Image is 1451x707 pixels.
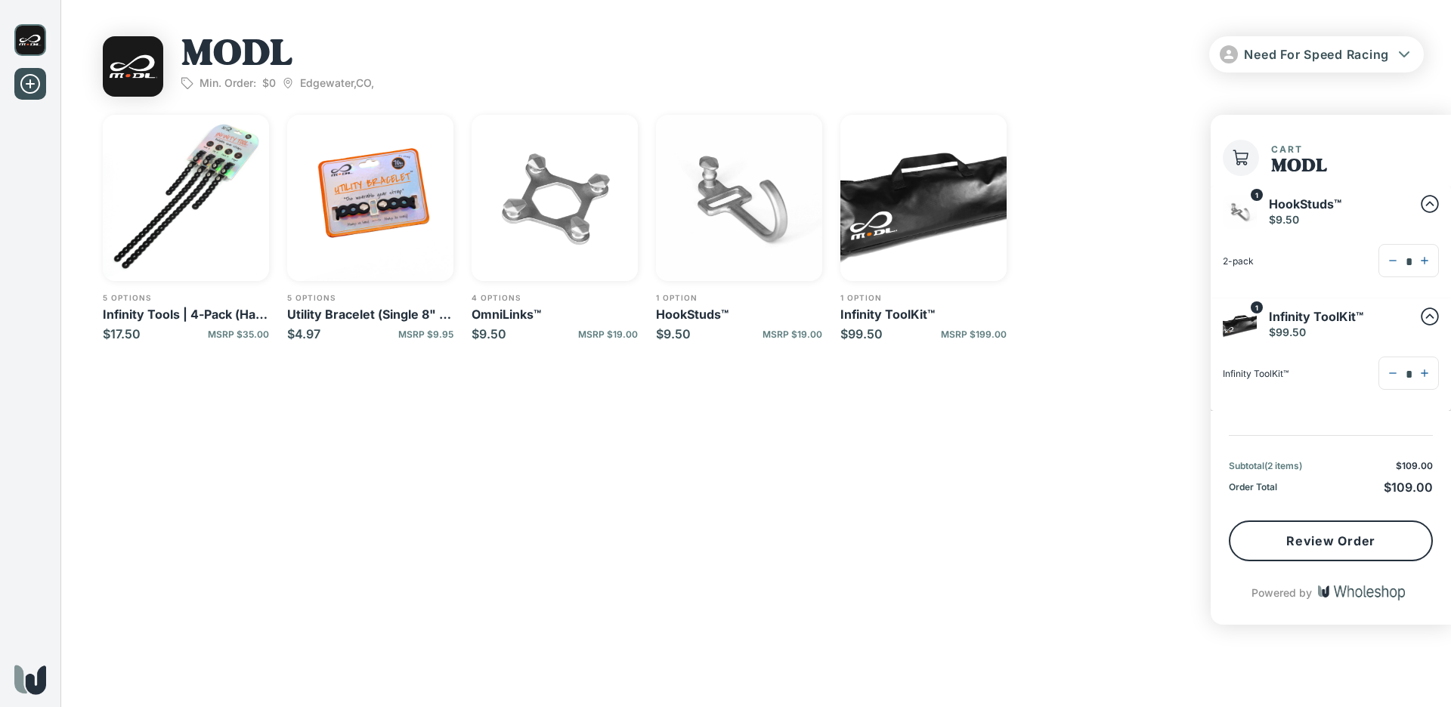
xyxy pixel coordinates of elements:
[472,115,638,281] img: Omnihero4.png
[472,307,638,322] p: OmniLinks™
[14,24,46,56] img: MODL logo
[1269,195,1341,213] p: HookStuds™
[287,115,453,281] img: UtilityBracelet_Black.png
[103,115,269,281] img: 4-Pack_Black.png
[181,36,374,76] h1: MODL
[840,115,1007,281] img: a2.png
[1269,307,1363,326] p: Infinity ToolKit™
[1251,301,1263,313] span: 1
[607,329,638,340] span: $19.00
[656,326,691,341] p: $9.50
[1229,481,1277,493] p: Order Total
[1223,195,1257,229] img: HookStuds.jpg
[398,329,453,340] p: MSRP
[656,307,822,322] p: HookStuds™
[103,293,269,302] p: 5 options
[1223,368,1289,379] p: Infinity ToolKit™
[656,115,822,281] img: HookStuds.jpg
[840,307,1007,322] p: Infinity ToolKit™
[840,293,1007,302] p: 1 option
[656,293,822,302] p: 1 option
[791,329,822,340] span: $19.00
[200,76,256,90] p: Min. Order:
[1271,157,1327,177] h1: MODL
[282,76,374,90] p: Edgewater , CO ,
[208,329,269,340] p: MSRP
[287,293,453,302] p: 5 options
[1384,480,1433,495] span: $109.00
[970,329,1007,340] span: $199.00
[840,326,883,341] p: $99.50
[1211,186,1451,238] div: 1HookStuds™$9.50
[1271,144,1303,155] span: Cart
[103,326,141,341] p: $17.50
[472,326,506,341] p: $9.50
[1269,213,1341,227] p: $9.50
[1229,460,1302,472] p: Subtotal ( 2 items )
[1269,326,1363,339] p: $99.50
[14,665,46,695] img: Wholeshop logo
[941,329,1007,340] p: MSRP
[472,293,638,302] p: 4 options
[287,326,320,341] p: $4.97
[1223,307,1257,341] img: a2.png
[1211,298,1451,350] div: 1Infinity ToolKit™$99.50
[1251,585,1312,600] p: Powered by
[1209,36,1424,73] button: Need For Speed Racing
[103,36,163,97] img: MODL logo
[763,329,822,340] p: MSRP
[1396,460,1433,471] span: $109.00
[1318,585,1405,600] img: Wholeshop logo
[237,329,269,340] span: $35.00
[1251,189,1263,201] span: 1
[262,76,276,90] span: $0
[578,329,638,340] p: MSRP
[1223,255,1254,267] p: 2-pack
[1229,520,1433,561] button: Review Order
[103,307,269,322] p: Infinity Tools | 4-Pack (Half 8" & Half 16")
[1244,47,1389,62] span: Need For Speed Racing
[287,307,453,322] p: Utility Bracelet (Single 8" Infinity Tool)
[427,329,453,340] span: $9.95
